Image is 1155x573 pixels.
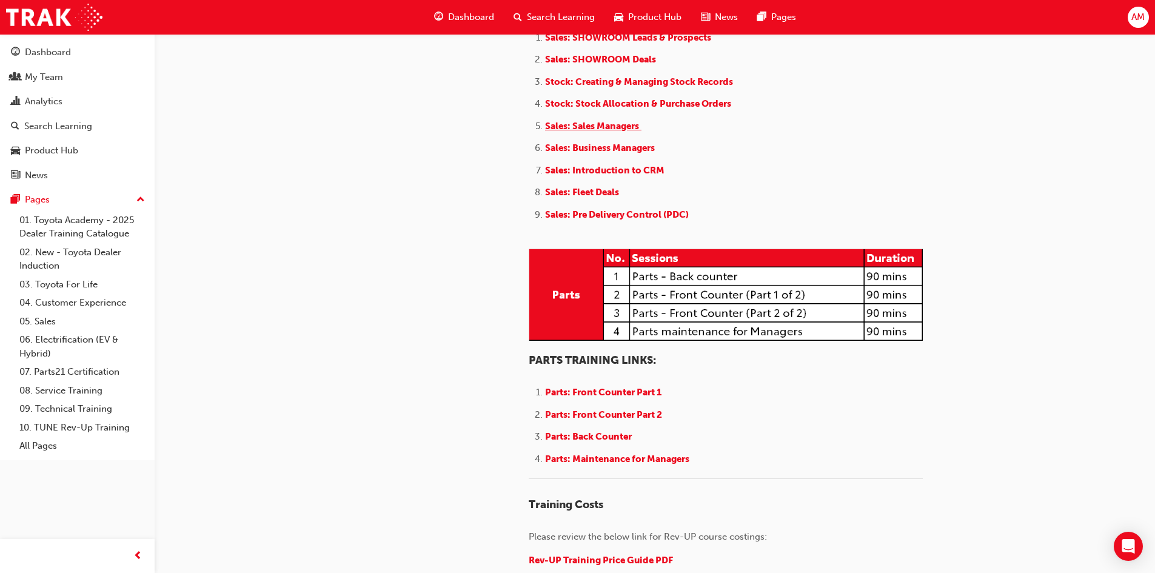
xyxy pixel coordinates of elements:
[545,431,642,442] a: Parts: Back Counter
[25,144,78,158] div: Product Hub
[15,418,150,437] a: 10. TUNE Rev-Up Training
[545,142,655,153] span: Sales: Business Managers
[25,95,62,109] div: Analytics
[5,66,150,89] a: My Team
[628,10,681,24] span: Product Hub
[5,189,150,211] button: Pages
[15,330,150,363] a: 06. Electrification (EV & Hybrid)
[545,54,656,65] span: Sales: SHOWROOM Deals
[15,243,150,275] a: 02. New - Toyota Dealer Induction
[5,115,150,138] a: Search Learning
[545,142,657,153] a: Sales: Business Managers
[25,70,63,84] div: My Team
[424,5,504,30] a: guage-iconDashboard
[545,409,681,420] a: Parts: Front Counter Part 2
[748,5,806,30] a: pages-iconPages
[15,437,150,455] a: All Pages
[15,363,150,381] a: 07. Parts21 Certification
[11,96,20,107] span: chart-icon
[545,121,641,132] a: Sales: Sales Managers
[6,4,102,31] img: Trak
[136,192,145,208] span: up-icon
[15,211,150,243] a: 01. Toyota Academy - 2025 Dealer Training Catalogue
[771,10,796,24] span: Pages
[545,32,711,43] a: Sales: SHOWROOM Leads & Prospects
[11,121,19,132] span: search-icon
[15,312,150,331] a: 05. Sales
[15,381,150,400] a: 08. Service Training
[504,5,604,30] a: search-iconSearch Learning
[1128,7,1149,28] button: AM
[604,5,691,30] a: car-iconProduct Hub
[11,195,20,206] span: pages-icon
[11,146,20,156] span: car-icon
[434,10,443,25] span: guage-icon
[545,165,667,176] a: Sales: Introduction to CRM
[11,72,20,83] span: people-icon
[527,10,595,24] span: Search Learning
[545,121,639,132] span: Sales: Sales Managers
[5,139,150,162] a: Product Hub
[133,549,142,564] span: prev-icon
[614,10,623,25] span: car-icon
[11,47,20,58] span: guage-icon
[529,498,603,511] span: Training Costs
[15,400,150,418] a: 09. Technical Training
[5,90,150,113] a: Analytics
[545,209,689,220] span: Sales: Pre Delivery Control (PDC)
[545,165,665,176] span: Sales: Introduction to CRM
[5,41,150,64] a: Dashboard
[529,354,656,367] span: PARTS TRAINING LINKS:
[545,431,632,442] span: Parts: Back Counter
[701,10,710,25] span: news-icon
[529,531,767,542] span: Please review the below link for Rev-UP course costings:
[545,76,733,87] a: Stock: Creating & Managing Stock Records
[5,39,150,189] button: DashboardMy TeamAnalyticsSearch LearningProduct HubNews
[545,387,661,398] span: Parts: Front Counter Part 1
[545,54,658,65] a: Sales: SHOWROOM Deals
[545,187,632,198] a: Sales: Fleet Deals ​
[25,193,50,207] div: Pages
[25,45,71,59] div: Dashboard
[691,5,748,30] a: news-iconNews
[448,10,494,24] span: Dashboard
[11,170,20,181] span: news-icon
[5,164,150,187] a: News
[15,275,150,294] a: 03. Toyota For Life
[1114,532,1143,561] div: Open Intercom Messenger
[545,387,681,398] a: Parts: Front Counter Part 1
[545,454,689,464] span: Parts: Maintenance for Managers
[545,98,731,109] a: Stock: Stock Allocation & Purchase Orders
[545,409,662,420] span: Parts: Front Counter Part 2
[514,10,522,25] span: search-icon
[15,293,150,312] a: 04. Customer Experience
[24,119,92,133] div: Search Learning
[545,454,700,464] a: Parts: Maintenance for Managers
[545,209,691,220] a: Sales: Pre Delivery Control (PDC)
[529,555,673,566] a: Rev-UP Training Price Guide PDF
[715,10,738,24] span: News
[25,169,48,183] div: News
[757,10,766,25] span: pages-icon
[1131,10,1145,24] span: AM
